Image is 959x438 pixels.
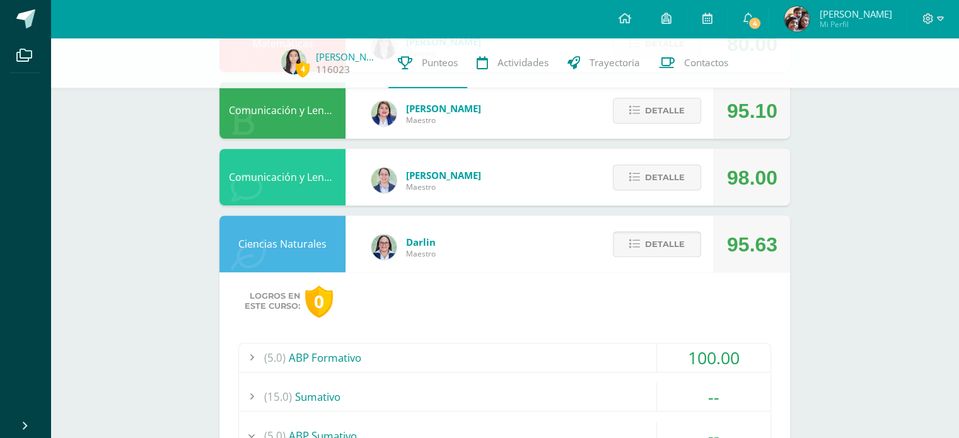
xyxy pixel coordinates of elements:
span: (15.0) [264,383,292,411]
a: Actividades [467,38,558,88]
span: Punteos [422,56,458,69]
span: (5.0) [264,343,286,372]
button: Detalle [613,98,701,124]
span: Logros en este curso: [245,291,300,311]
span: Maestro [406,248,436,259]
div: Ciencias Naturales [219,216,346,272]
img: 2888544038d106339d2fbd494f6dd41f.png [784,6,810,32]
div: -- [657,383,770,411]
span: [PERSON_NAME] [406,169,481,182]
div: 95.63 [727,216,777,273]
span: Mi Perfil [819,19,892,30]
span: Maestro [406,115,481,125]
div: 95.10 [727,83,777,139]
a: Contactos [649,38,738,88]
div: Comunicación y Lenguaje Inglés [219,149,346,205]
span: Darlin [406,236,436,248]
div: 98.00 [727,149,777,206]
div: ABP Formativo [239,343,770,372]
span: [PERSON_NAME] [819,8,892,20]
span: [PERSON_NAME] [406,102,481,115]
span: Detalle [645,166,685,189]
a: Trayectoria [558,38,649,88]
div: 0 [305,285,333,318]
button: Detalle [613,164,701,190]
div: 100.00 [657,343,770,372]
div: Sumativo [239,383,770,411]
span: 4 [296,61,310,77]
button: Detalle [613,231,701,257]
a: [PERSON_NAME] [316,50,379,63]
span: Detalle [645,99,685,122]
span: Detalle [645,233,685,256]
div: Comunicación y Lenguaje Idioma Español [219,82,346,139]
img: 571966f00f586896050bf2f129d9ef0a.png [371,234,397,260]
img: bdeda482c249daf2390eb3a441c038f2.png [371,168,397,193]
a: Punteos [388,38,467,88]
img: 97caf0f34450839a27c93473503a1ec1.png [371,101,397,126]
span: Trayectoria [590,56,640,69]
img: 403bb2e11fc21245f63eedc37d9b59df.png [281,49,306,74]
span: Contactos [684,56,728,69]
span: 4 [748,16,762,30]
span: Actividades [497,56,549,69]
span: Maestro [406,182,481,192]
a: 116023 [316,63,350,76]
